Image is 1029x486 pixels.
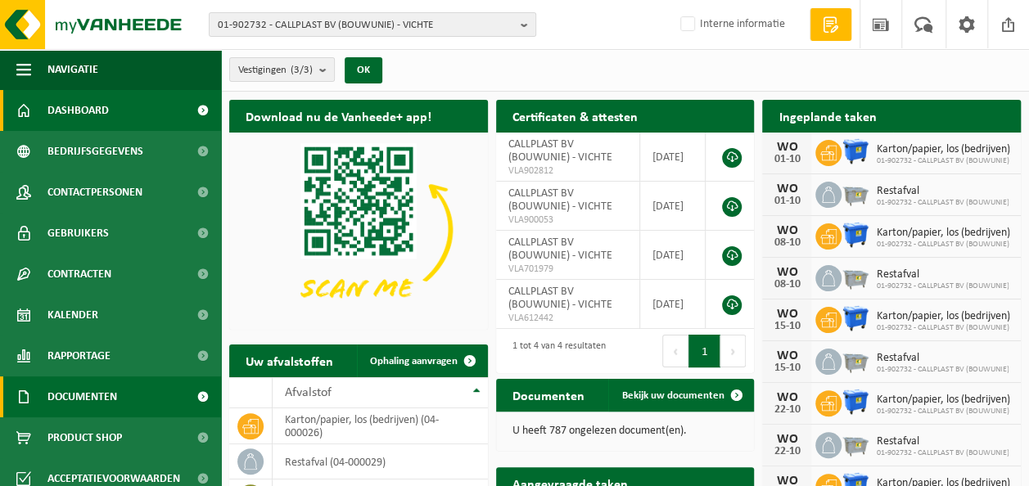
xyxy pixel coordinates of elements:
[770,237,803,249] div: 08-10
[47,376,117,417] span: Documenten
[47,49,98,90] span: Navigatie
[608,379,752,412] a: Bekijk uw documenten
[876,448,1009,458] span: 01-902732 - CALLPLAST BV (BOUWUNIE)
[285,386,332,399] span: Afvalstof
[47,90,109,131] span: Dashboard
[842,304,869,332] img: WB-1100-HPE-BE-01
[876,198,1009,208] span: 01-902732 - CALLPLAST BV (BOUWUNIE)
[842,430,869,457] img: WB-2500-GAL-GY-01
[508,138,612,164] span: CALLPLAST BV (BOUWUNIE) - VICHTE
[291,65,313,75] count: (3/3)
[677,12,785,37] label: Interne informatie
[47,295,98,335] span: Kalender
[876,185,1009,198] span: Restafval
[209,12,536,37] button: 01-902732 - CALLPLAST BV (BOUWUNIE) - VICHTE
[47,172,142,213] span: Contactpersonen
[47,213,109,254] span: Gebruikers
[770,321,803,332] div: 15-10
[842,179,869,207] img: WB-2500-GAL-GY-01
[229,100,448,132] h2: Download nu de Vanheede+ app!
[876,156,1009,166] span: 01-902732 - CALLPLAST BV (BOUWUNIE)
[370,356,458,367] span: Ophaling aanvragen
[770,391,803,404] div: WO
[508,214,627,227] span: VLA900053
[229,133,488,326] img: Download de VHEPlus App
[229,344,350,376] h2: Uw afvalstoffen
[842,346,869,374] img: WB-2500-GAL-GY-01
[496,379,601,411] h2: Documenten
[688,335,720,367] button: 1
[508,164,627,178] span: VLA902812
[496,100,654,132] h2: Certificaten & attesten
[770,141,803,154] div: WO
[47,335,111,376] span: Rapportage
[876,310,1009,323] span: Karton/papier, los (bedrijven)
[229,57,335,82] button: Vestigingen(3/3)
[876,268,1009,281] span: Restafval
[512,425,738,437] p: U heeft 787 ongelezen document(en).
[842,221,869,249] img: WB-1100-HPE-BE-01
[640,231,706,280] td: [DATE]
[508,286,612,311] span: CALLPLAST BV (BOUWUNIE) - VICHTE
[720,335,746,367] button: Next
[640,280,706,329] td: [DATE]
[842,388,869,416] img: WB-1100-HPE-BE-01
[273,408,488,444] td: karton/papier, los (bedrijven) (04-000026)
[770,196,803,207] div: 01-10
[662,335,688,367] button: Previous
[876,281,1009,291] span: 01-902732 - CALLPLAST BV (BOUWUNIE)
[876,352,1009,365] span: Restafval
[621,390,724,401] span: Bekijk uw documenten
[770,362,803,374] div: 15-10
[876,365,1009,375] span: 01-902732 - CALLPLAST BV (BOUWUNIE)
[876,323,1009,333] span: 01-902732 - CALLPLAST BV (BOUWUNIE)
[508,263,627,276] span: VLA701979
[876,407,1009,416] span: 01-902732 - CALLPLAST BV (BOUWUNIE)
[508,187,612,213] span: CALLPLAST BV (BOUWUNIE) - VICHTE
[508,312,627,325] span: VLA612442
[770,154,803,165] div: 01-10
[770,308,803,321] div: WO
[47,254,111,295] span: Contracten
[876,240,1009,250] span: 01-902732 - CALLPLAST BV (BOUWUNIE)
[47,131,143,172] span: Bedrijfsgegevens
[345,57,382,83] button: OK
[770,433,803,446] div: WO
[47,417,122,458] span: Product Shop
[876,227,1009,240] span: Karton/papier, los (bedrijven)
[842,137,869,165] img: WB-1100-HPE-BE-01
[504,333,606,369] div: 1 tot 4 van 4 resultaten
[762,100,892,132] h2: Ingeplande taken
[770,279,803,290] div: 08-10
[876,143,1009,156] span: Karton/papier, los (bedrijven)
[770,266,803,279] div: WO
[770,224,803,237] div: WO
[876,435,1009,448] span: Restafval
[218,13,514,38] span: 01-902732 - CALLPLAST BV (BOUWUNIE) - VICHTE
[770,349,803,362] div: WO
[238,58,313,83] span: Vestigingen
[357,344,486,377] a: Ophaling aanvragen
[640,182,706,231] td: [DATE]
[508,236,612,262] span: CALLPLAST BV (BOUWUNIE) - VICHTE
[770,446,803,457] div: 22-10
[770,404,803,416] div: 22-10
[640,133,706,182] td: [DATE]
[273,444,488,479] td: restafval (04-000029)
[842,263,869,290] img: WB-2500-GAL-GY-01
[876,394,1009,407] span: Karton/papier, los (bedrijven)
[770,182,803,196] div: WO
